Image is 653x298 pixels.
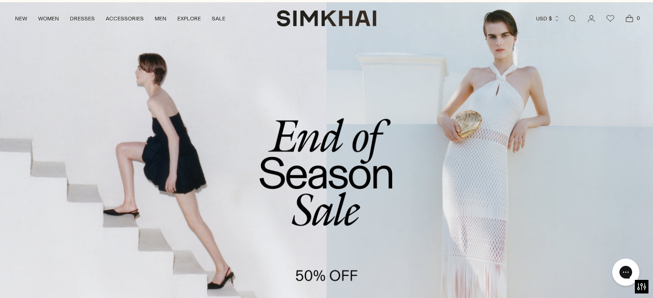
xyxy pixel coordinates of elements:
a: SALE [212,9,225,29]
a: MEN [155,9,166,29]
a: WOMEN [38,9,59,29]
a: EXPLORE [177,9,201,29]
button: USD $ [536,9,560,29]
a: Open search modal [563,10,581,28]
a: Wishlist [601,10,619,28]
a: Open cart modal [620,10,638,28]
a: Go to the account page [582,10,600,28]
a: DRESSES [70,9,95,29]
iframe: Gorgias live chat messenger [608,255,644,289]
a: NEW [15,9,27,29]
a: ACCESSORIES [106,9,144,29]
span: 0 [634,14,642,22]
a: SIMKHAI [277,10,376,27]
